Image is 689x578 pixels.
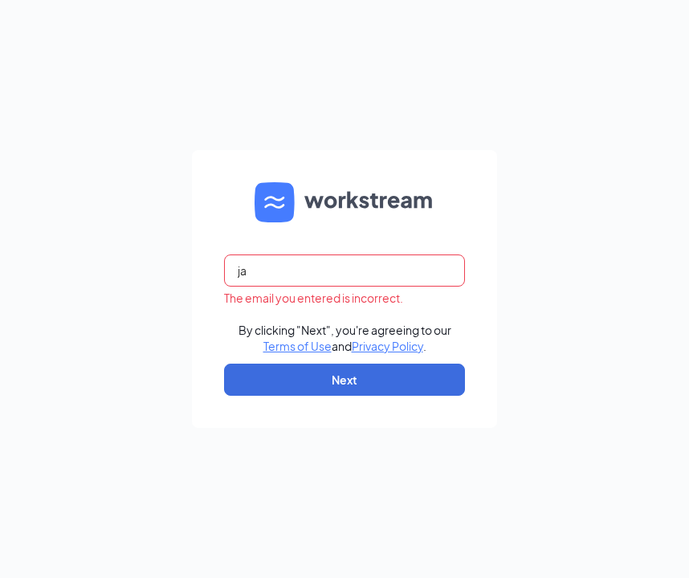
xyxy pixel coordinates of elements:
a: Terms of Use [263,339,332,353]
a: Privacy Policy [352,339,423,353]
button: Next [224,364,465,396]
img: WS logo and Workstream text [255,182,434,222]
div: The email you entered is incorrect. [224,290,465,306]
input: Email [224,254,465,287]
div: By clicking "Next", you're agreeing to our and . [238,322,451,354]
